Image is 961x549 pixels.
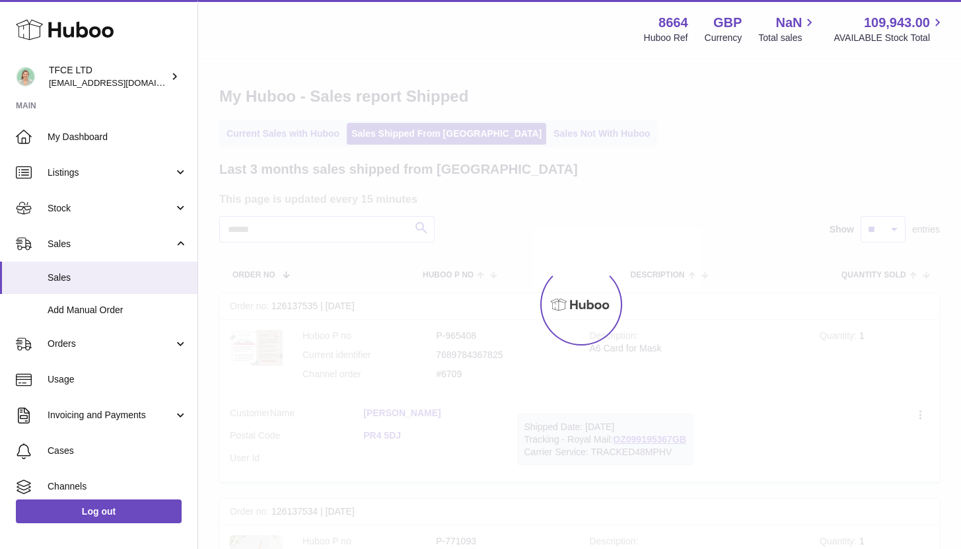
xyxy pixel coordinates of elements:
[16,67,36,87] img: hello@thefacialcuppingexpert.com
[48,445,188,457] span: Cases
[48,166,174,179] span: Listings
[48,373,188,386] span: Usage
[48,480,188,493] span: Channels
[49,77,194,88] span: [EMAIL_ADDRESS][DOMAIN_NAME]
[48,338,174,350] span: Orders
[658,14,688,32] strong: 8664
[48,409,174,421] span: Invoicing and Payments
[644,32,688,44] div: Huboo Ref
[713,14,742,32] strong: GBP
[775,14,802,32] span: NaN
[48,272,188,284] span: Sales
[48,304,188,316] span: Add Manual Order
[705,32,742,44] div: Currency
[48,131,188,143] span: My Dashboard
[758,32,817,44] span: Total sales
[758,14,817,44] a: NaN Total sales
[834,32,945,44] span: AVAILABLE Stock Total
[834,14,945,44] a: 109,943.00 AVAILABLE Stock Total
[16,499,182,523] a: Log out
[48,202,174,215] span: Stock
[48,238,174,250] span: Sales
[864,14,930,32] span: 109,943.00
[49,64,168,89] div: TFCE LTD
